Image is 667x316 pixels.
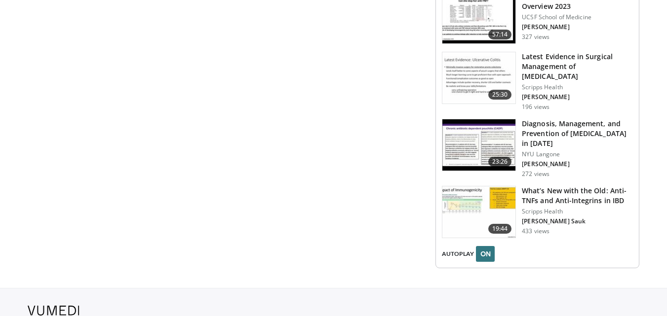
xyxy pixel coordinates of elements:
[522,33,549,41] p: 327 views
[442,119,633,178] a: 23:26 Diagnosis, Management, and Prevention of [MEDICAL_DATA] in [DATE] NYU Langone [PERSON_NAME]...
[522,217,633,225] p: [PERSON_NAME] Sauk
[488,30,512,39] span: 57:14
[442,186,515,238] img: 0fa43126-2344-4d5d-96cf-f36b15333b23.150x105_q85_crop-smart_upscale.jpg
[488,224,512,234] span: 19:44
[442,119,515,171] img: 1a171440-c039-4334-9498-c37888e1e1ce.150x105_q85_crop-smart_upscale.jpg
[522,170,549,178] p: 272 views
[442,52,515,104] img: 759caa8f-51be-49e1-b99b-4c218df472f1.150x105_q85_crop-smart_upscale.jpg
[488,90,512,100] span: 25:30
[522,103,549,111] p: 196 views
[522,186,633,206] h3: What’s New with the Old: Anti-TNFs and Anti-Integrins in IBD
[522,83,633,91] p: Scripps Health
[28,306,79,316] img: VuMedi Logo
[522,160,633,168] p: [PERSON_NAME]
[522,119,633,148] h3: Diagnosis, Management, and Prevention of [MEDICAL_DATA] in [DATE]
[522,208,633,215] p: Scripps Health
[442,52,633,111] a: 25:30 Latest Evidence in Surgical Management of [MEDICAL_DATA] Scripps Health [PERSON_NAME] 196 v...
[522,23,633,31] p: [PERSON_NAME]
[476,246,495,262] button: ON
[442,186,633,238] a: 19:44 What’s New with the Old: Anti-TNFs and Anti-Integrins in IBD Scripps Health [PERSON_NAME] S...
[522,150,633,158] p: NYU Langone
[522,52,633,81] h3: Latest Evidence in Surgical Management of [MEDICAL_DATA]
[522,227,549,235] p: 433 views
[442,249,474,258] span: AUTOPLAY
[522,93,633,101] p: [PERSON_NAME]
[522,13,633,21] p: UCSF School of Medicine
[488,157,512,167] span: 23:26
